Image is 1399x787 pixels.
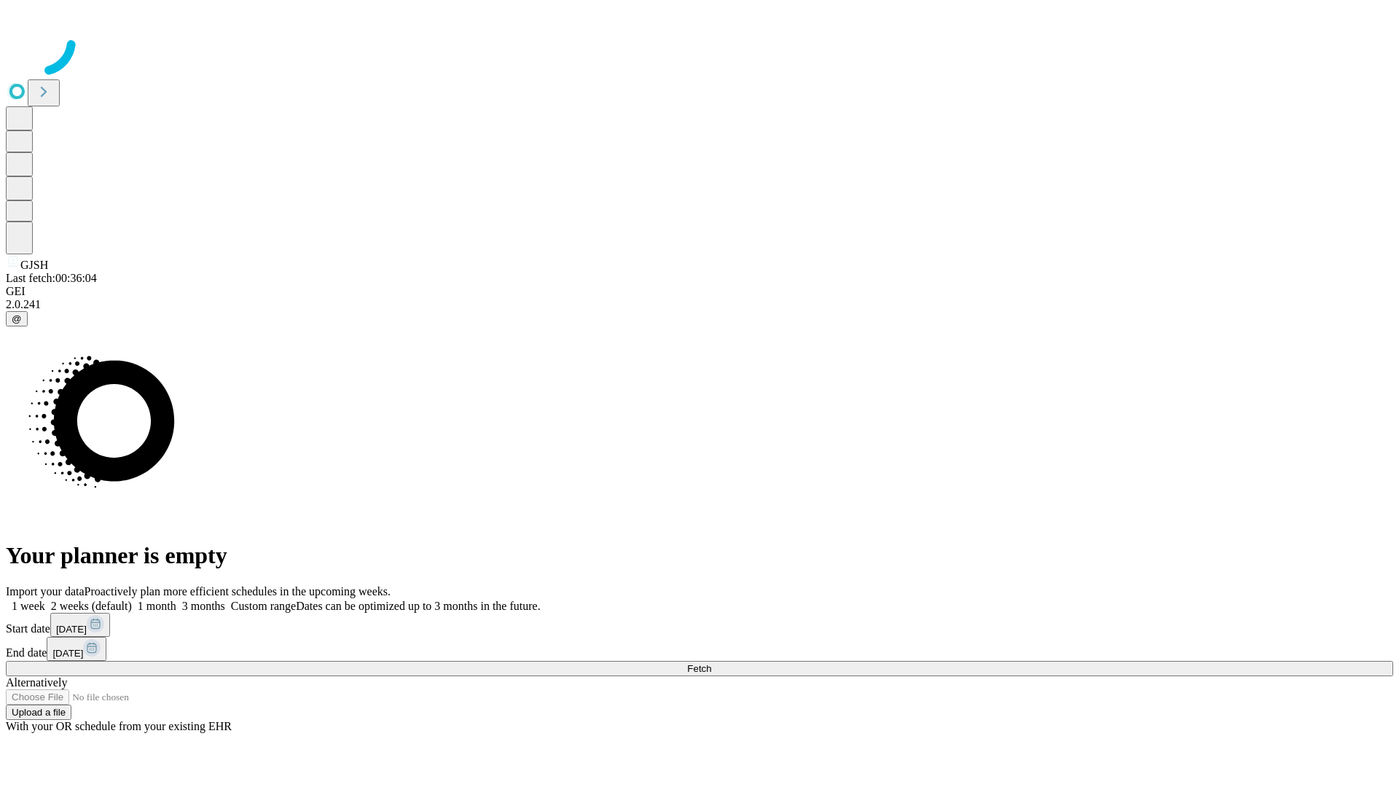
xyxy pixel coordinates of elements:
[231,600,296,612] span: Custom range
[51,600,132,612] span: 2 weeks (default)
[85,585,391,598] span: Proactively plan more efficient schedules in the upcoming weeks.
[687,663,711,674] span: Fetch
[296,600,540,612] span: Dates can be optimized up to 3 months in the future.
[6,285,1393,298] div: GEI
[20,259,48,271] span: GJSH
[52,648,83,659] span: [DATE]
[50,613,110,637] button: [DATE]
[6,705,71,720] button: Upload a file
[6,720,232,732] span: With your OR schedule from your existing EHR
[6,311,28,326] button: @
[56,624,87,635] span: [DATE]
[6,298,1393,311] div: 2.0.241
[6,272,97,284] span: Last fetch: 00:36:04
[138,600,176,612] span: 1 month
[12,313,22,324] span: @
[6,661,1393,676] button: Fetch
[47,637,106,661] button: [DATE]
[6,613,1393,637] div: Start date
[6,542,1393,569] h1: Your planner is empty
[12,600,45,612] span: 1 week
[6,637,1393,661] div: End date
[6,585,85,598] span: Import your data
[6,676,67,689] span: Alternatively
[182,600,225,612] span: 3 months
